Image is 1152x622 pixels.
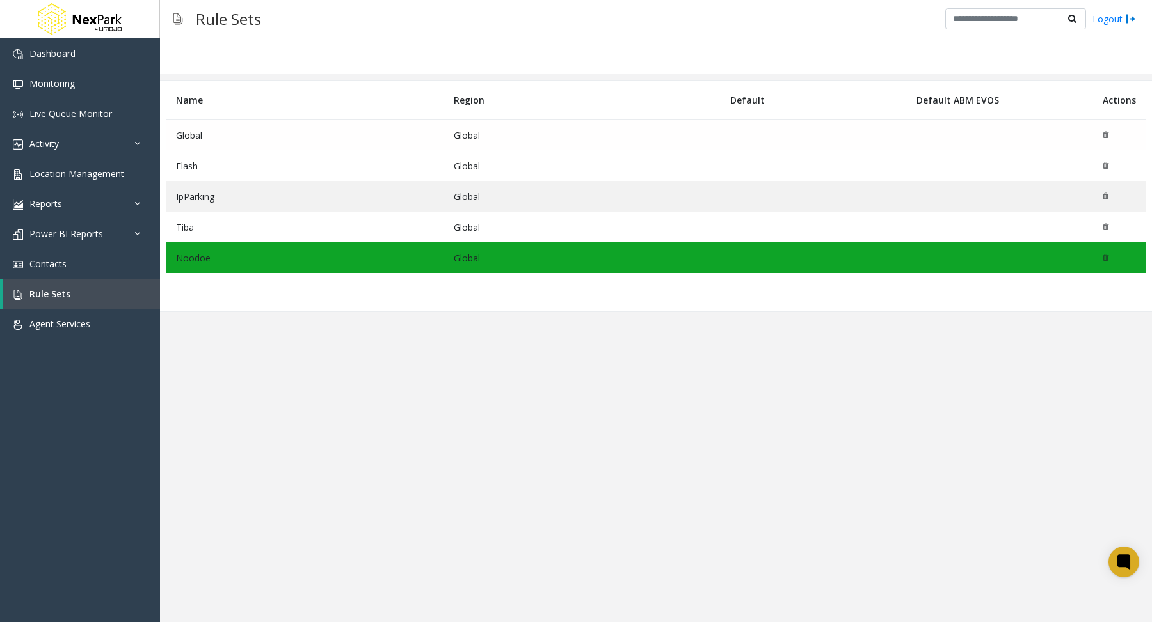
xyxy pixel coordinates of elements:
[29,167,124,180] span: Location Management
[166,212,444,242] td: Tiba
[13,199,23,210] img: 'icon'
[29,77,75,89] span: Monitoring
[166,120,444,151] td: Global
[13,109,23,120] img: 'icon'
[444,181,721,212] td: Global
[13,229,23,240] img: 'icon'
[13,169,23,180] img: 'icon'
[166,181,444,212] td: IpParking
[29,228,103,240] span: Power BI Reports
[444,212,721,242] td: Global
[166,150,444,181] td: Flash
[173,3,183,35] img: pageIcon
[29,107,112,120] span: Live Queue Monitor
[29,198,62,210] span: Reports
[13,139,23,150] img: 'icon'
[3,279,160,309] a: Rule Sets
[29,318,90,330] span: Agent Services
[29,258,67,270] span: Contacts
[444,120,721,151] td: Global
[1126,12,1136,26] img: logout
[721,81,907,120] th: Default
[1093,81,1146,120] th: Actions
[1092,12,1136,26] a: Logout
[13,290,23,300] img: 'icon'
[13,320,23,330] img: 'icon'
[29,47,76,59] span: Dashboard
[907,81,1093,120] th: Default ABM EVOS
[444,242,721,273] td: Global
[444,81,721,120] th: Region
[166,81,444,120] th: Name
[29,288,70,300] span: Rule Sets
[13,49,23,59] img: 'icon'
[13,79,23,89] img: 'icon'
[13,260,23,270] img: 'icon'
[29,137,59,150] span: Activity
[444,150,721,181] td: Global
[189,3,268,35] h3: Rule Sets
[166,242,444,273] td: Noodoe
